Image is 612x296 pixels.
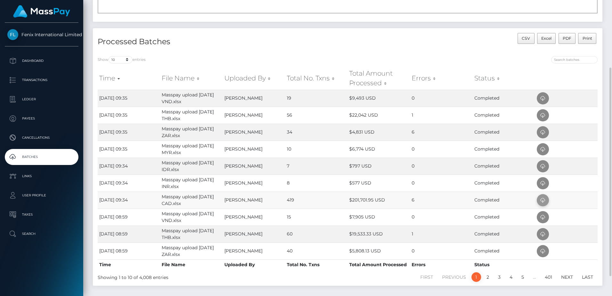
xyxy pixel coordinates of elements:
[285,175,348,192] td: 8
[223,67,285,90] th: Uploaded By: activate to sort column ascending
[5,91,78,107] a: Ledger
[98,56,146,63] label: Show entries
[473,226,535,243] td: Completed
[551,56,598,63] input: Search batches
[348,158,410,175] td: $797 USD
[473,107,535,124] td: Completed
[285,158,348,175] td: 7
[98,124,160,141] td: [DATE] 09:35
[285,259,348,270] th: Total No. Txns
[348,175,410,192] td: $577 USD
[537,33,556,44] button: Excel
[7,229,76,239] p: Search
[518,272,527,282] a: 5
[473,90,535,107] td: Completed
[98,243,160,259] td: [DATE] 08:59
[160,226,222,243] td: Masspay upload [DATE] THB.xlsx
[160,175,222,192] td: Masspay upload [DATE] INR.xlsx
[223,175,285,192] td: [PERSON_NAME]
[98,141,160,158] td: [DATE] 09:35
[348,192,410,209] td: $201,701.95 USD
[348,124,410,141] td: $4,831 USD
[285,107,348,124] td: 56
[7,29,18,40] img: Fenix International Limited
[223,192,285,209] td: [PERSON_NAME]
[563,36,571,41] span: PDF
[473,67,535,90] th: Status: activate to sort column ascending
[98,192,160,209] td: [DATE] 09:34
[285,124,348,141] td: 34
[5,187,78,203] a: User Profile
[541,36,552,41] span: Excel
[5,72,78,88] a: Transactions
[98,158,160,175] td: [DATE] 09:34
[410,90,472,107] td: 0
[7,152,76,162] p: Batches
[285,209,348,226] td: 15
[223,124,285,141] td: [PERSON_NAME]
[558,272,576,282] a: Next
[410,175,472,192] td: 0
[285,226,348,243] td: 60
[348,243,410,259] td: $5,808.13 USD
[160,243,222,259] td: Masspay upload [DATE] ZAR.xlsx
[7,171,76,181] p: Links
[5,53,78,69] a: Dashboard
[160,67,222,90] th: File Name: activate to sort column ascending
[578,33,596,44] button: Print
[473,124,535,141] td: Completed
[223,259,285,270] th: Uploaded By
[223,226,285,243] td: [PERSON_NAME]
[7,56,76,66] p: Dashboard
[223,107,285,124] td: [PERSON_NAME]
[348,209,410,226] td: $7,905 USD
[13,5,70,18] img: MassPay Logo
[285,141,348,158] td: 10
[223,158,285,175] td: [PERSON_NAME]
[98,90,160,107] td: [DATE] 09:35
[98,107,160,124] td: [DATE] 09:35
[348,90,410,107] td: $9,493 USD
[160,209,222,226] td: Masspay upload [DATE] VND.xlsx
[98,36,343,47] h4: Processed Batches
[5,111,78,127] a: Payees
[285,192,348,209] td: 419
[506,272,516,282] a: 4
[410,67,472,90] th: Errors: activate to sort column ascending
[410,226,472,243] td: 1
[160,259,222,270] th: File Name
[578,272,597,282] a: Last
[223,209,285,226] td: [PERSON_NAME]
[541,272,556,282] a: 401
[410,124,472,141] td: 6
[285,90,348,107] td: 19
[285,67,348,90] th: Total No. Txns: activate to sort column ascending
[160,107,222,124] td: Masspay upload [DATE] THB.xlsx
[109,56,133,63] select: Showentries
[5,207,78,223] a: Taxes
[473,243,535,259] td: Completed
[410,158,472,175] td: 0
[471,272,481,282] a: 1
[160,141,222,158] td: Masspay upload [DATE] MYR.xlsx
[348,141,410,158] td: $6,774 USD
[285,243,348,259] td: 40
[98,226,160,243] td: [DATE] 08:59
[7,114,76,123] p: Payees
[348,67,410,90] th: Total Amount Processed: activate to sort column ascending
[5,226,78,242] a: Search
[7,75,76,85] p: Transactions
[348,107,410,124] td: $22,042 USD
[5,32,78,37] span: Fenix International Limited
[7,133,76,143] p: Cancellations
[98,175,160,192] td: [DATE] 09:34
[5,149,78,165] a: Batches
[410,259,472,270] th: Errors
[522,36,530,41] span: CSV
[348,259,410,270] th: Total Amount Processed
[473,175,535,192] td: Completed
[98,209,160,226] td: [DATE] 08:59
[473,141,535,158] td: Completed
[160,124,222,141] td: Masspay upload [DATE] ZAR.xlsx
[223,141,285,158] td: [PERSON_NAME]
